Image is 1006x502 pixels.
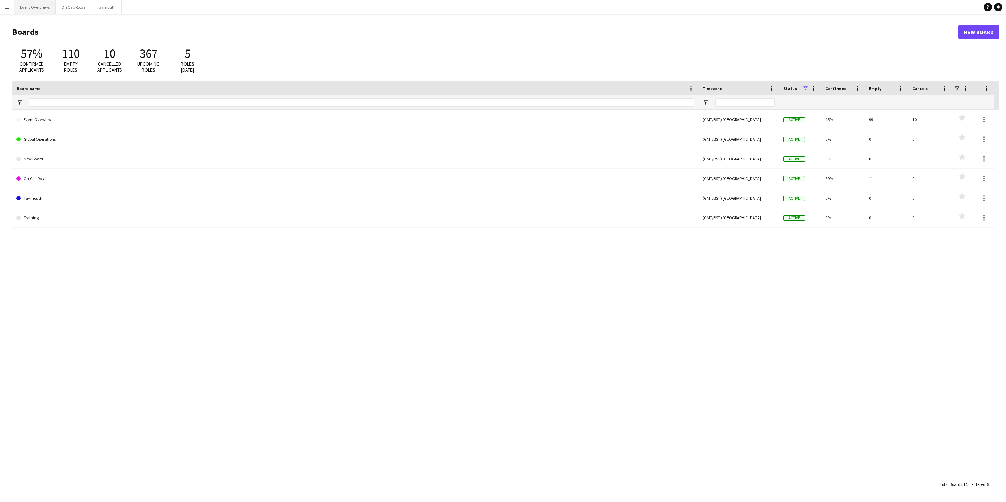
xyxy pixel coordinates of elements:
[698,110,779,129] div: (GMT/BST) [GEOGRAPHIC_DATA]
[12,27,958,37] h1: Boards
[97,61,122,73] span: Cancelled applicants
[958,25,999,39] a: New Board
[865,208,908,227] div: 0
[783,86,797,91] span: Status
[865,169,908,188] div: 11
[783,117,805,122] span: Active
[912,86,928,91] span: Cancels
[865,110,908,129] div: 99
[865,149,908,168] div: 0
[62,46,80,61] span: 110
[972,477,988,491] div: :
[16,169,694,188] a: On Call Rotas
[181,61,194,73] span: Roles [DATE]
[698,208,779,227] div: (GMT/BST) [GEOGRAPHIC_DATA]
[21,46,42,61] span: 57%
[703,99,709,106] button: Open Filter Menu
[715,98,775,107] input: Timezone Filter Input
[91,0,122,14] button: Taymouth
[29,98,694,107] input: Board name Filter Input
[14,0,56,14] button: Event Overviews
[821,188,865,208] div: 0%
[16,208,694,228] a: Training
[908,110,952,129] div: 10
[783,196,805,201] span: Active
[986,482,988,487] span: 6
[16,129,694,149] a: Global Operations
[821,129,865,149] div: 0%
[698,149,779,168] div: (GMT/BST) [GEOGRAPHIC_DATA]
[869,86,881,91] span: Empty
[825,86,847,91] span: Confirmed
[908,169,952,188] div: 0
[185,46,190,61] span: 5
[16,110,694,129] a: Event Overviews
[908,188,952,208] div: 0
[16,86,40,91] span: Board name
[56,0,91,14] button: On Call Rotas
[963,482,967,487] span: 14
[698,188,779,208] div: (GMT/BST) [GEOGRAPHIC_DATA]
[821,208,865,227] div: 0%
[908,129,952,149] div: 0
[821,149,865,168] div: 0%
[140,46,157,61] span: 367
[103,46,115,61] span: 10
[783,215,805,221] span: Active
[821,169,865,188] div: 89%
[908,208,952,227] div: 0
[16,188,694,208] a: Taymouth
[972,482,985,487] span: Filtered
[865,188,908,208] div: 0
[19,61,44,73] span: Confirmed applicants
[16,149,694,169] a: New Board
[783,137,805,142] span: Active
[698,169,779,188] div: (GMT/BST) [GEOGRAPHIC_DATA]
[940,482,962,487] span: Total Boards
[865,129,908,149] div: 0
[703,86,722,91] span: Timezone
[698,129,779,149] div: (GMT/BST) [GEOGRAPHIC_DATA]
[940,477,967,491] div: :
[137,61,160,73] span: Upcoming roles
[783,156,805,162] span: Active
[908,149,952,168] div: 0
[783,176,805,181] span: Active
[16,99,23,106] button: Open Filter Menu
[64,61,78,73] span: Empty roles
[821,110,865,129] div: 45%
